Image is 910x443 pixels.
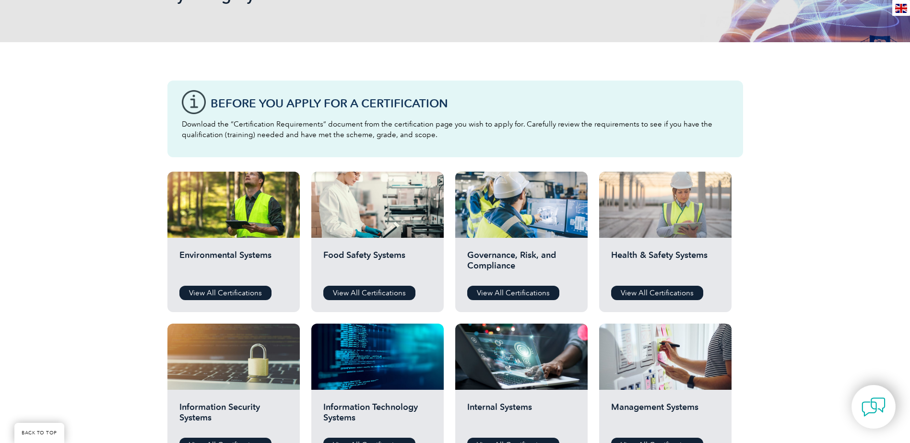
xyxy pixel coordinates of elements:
[611,286,703,300] a: View All Certifications
[895,4,907,13] img: en
[611,250,720,279] h2: Health & Safety Systems
[323,402,432,431] h2: Information Technology Systems
[323,286,415,300] a: View All Certifications
[467,402,576,431] h2: Internal Systems
[179,402,288,431] h2: Information Security Systems
[211,97,729,109] h3: Before You Apply For a Certification
[182,119,729,140] p: Download the “Certification Requirements” document from the certification page you wish to apply ...
[14,423,64,443] a: BACK TO TOP
[862,395,886,419] img: contact-chat.png
[179,286,272,300] a: View All Certifications
[179,250,288,279] h2: Environmental Systems
[467,286,559,300] a: View All Certifications
[323,250,432,279] h2: Food Safety Systems
[467,250,576,279] h2: Governance, Risk, and Compliance
[611,402,720,431] h2: Management Systems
